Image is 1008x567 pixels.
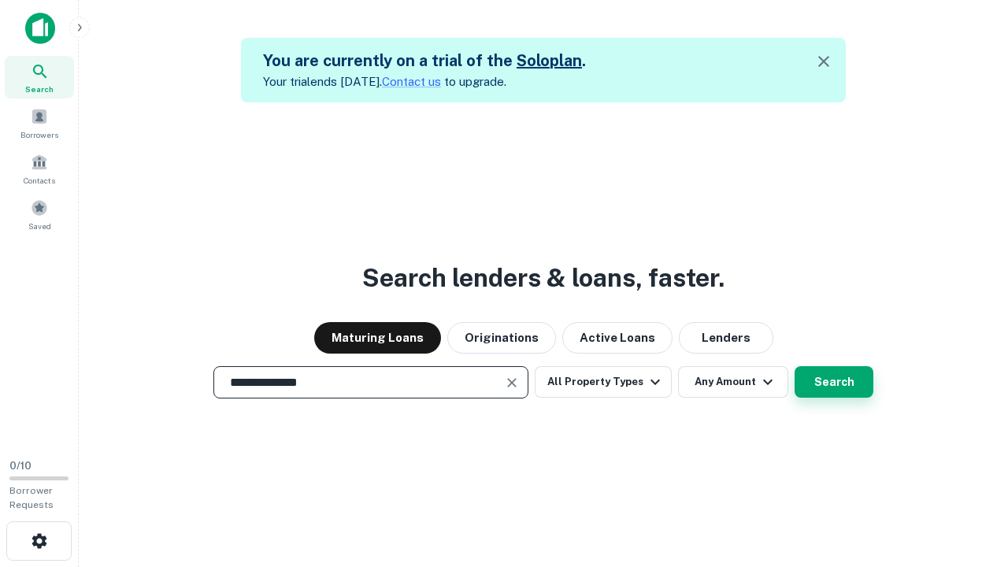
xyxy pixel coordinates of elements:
[263,72,586,91] p: Your trial ends [DATE]. to upgrade.
[447,322,556,354] button: Originations
[679,322,773,354] button: Lenders
[25,83,54,95] span: Search
[535,366,672,398] button: All Property Types
[678,366,788,398] button: Any Amount
[5,147,74,190] a: Contacts
[795,366,873,398] button: Search
[362,259,724,297] h3: Search lenders & loans, faster.
[382,75,441,88] a: Contact us
[9,485,54,510] span: Borrower Requests
[5,193,74,235] a: Saved
[25,13,55,44] img: capitalize-icon.png
[5,102,74,144] a: Borrowers
[9,460,31,472] span: 0 / 10
[314,322,441,354] button: Maturing Loans
[28,220,51,232] span: Saved
[517,51,582,70] a: Soloplan
[20,128,58,141] span: Borrowers
[501,372,523,394] button: Clear
[5,56,74,98] a: Search
[263,49,586,72] h5: You are currently on a trial of the .
[929,441,1008,517] iframe: Chat Widget
[24,174,55,187] span: Contacts
[562,322,673,354] button: Active Loans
